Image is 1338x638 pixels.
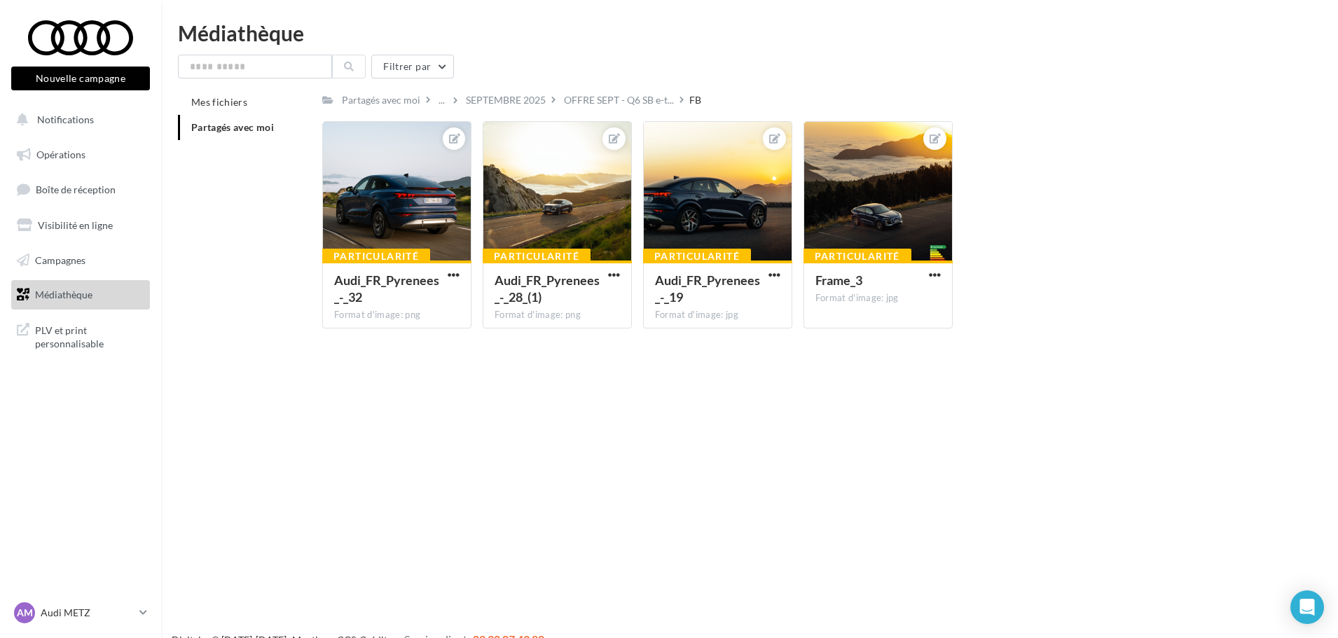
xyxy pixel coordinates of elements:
[564,93,674,107] span: OFFRE SEPT - Q6 SB e-t...
[36,148,85,160] span: Opérations
[11,67,150,90] button: Nouvelle campagne
[35,254,85,265] span: Campagnes
[655,272,760,305] span: Audi_FR_Pyrenees_-_19
[322,249,430,264] div: Particularité
[334,272,439,305] span: Audi_FR_Pyrenees_-_32
[815,272,862,288] span: Frame_3
[655,309,780,321] div: Format d'image: jpg
[17,606,33,620] span: AM
[483,249,591,264] div: Particularité
[8,105,147,134] button: Notifications
[371,55,454,78] button: Filtrer par
[35,321,144,351] span: PLV et print personnalisable
[342,93,420,107] div: Partagés avec moi
[191,121,274,133] span: Partagés avec moi
[35,289,92,300] span: Médiathèque
[8,174,153,204] a: Boîte de réception
[8,246,153,275] a: Campagnes
[466,93,546,107] div: SEPTEMBRE 2025
[804,249,911,264] div: Particularité
[436,90,448,110] div: ...
[495,309,620,321] div: Format d'image: png
[38,219,113,231] span: Visibilité en ligne
[8,140,153,169] a: Opérations
[689,93,701,107] div: FB
[8,315,153,356] a: PLV et print personnalisable
[37,113,94,125] span: Notifications
[36,183,116,195] span: Boîte de réception
[495,272,600,305] span: Audi_FR_Pyrenees_-_28_(1)
[8,280,153,310] a: Médiathèque
[643,249,751,264] div: Particularité
[8,211,153,240] a: Visibilité en ligne
[815,292,941,305] div: Format d'image: jpg
[11,599,150,626] a: AM Audi METZ
[1290,590,1324,624] div: Open Intercom Messenger
[191,96,247,108] span: Mes fichiers
[334,309,460,321] div: Format d'image: png
[178,22,1321,43] div: Médiathèque
[41,606,134,620] p: Audi METZ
